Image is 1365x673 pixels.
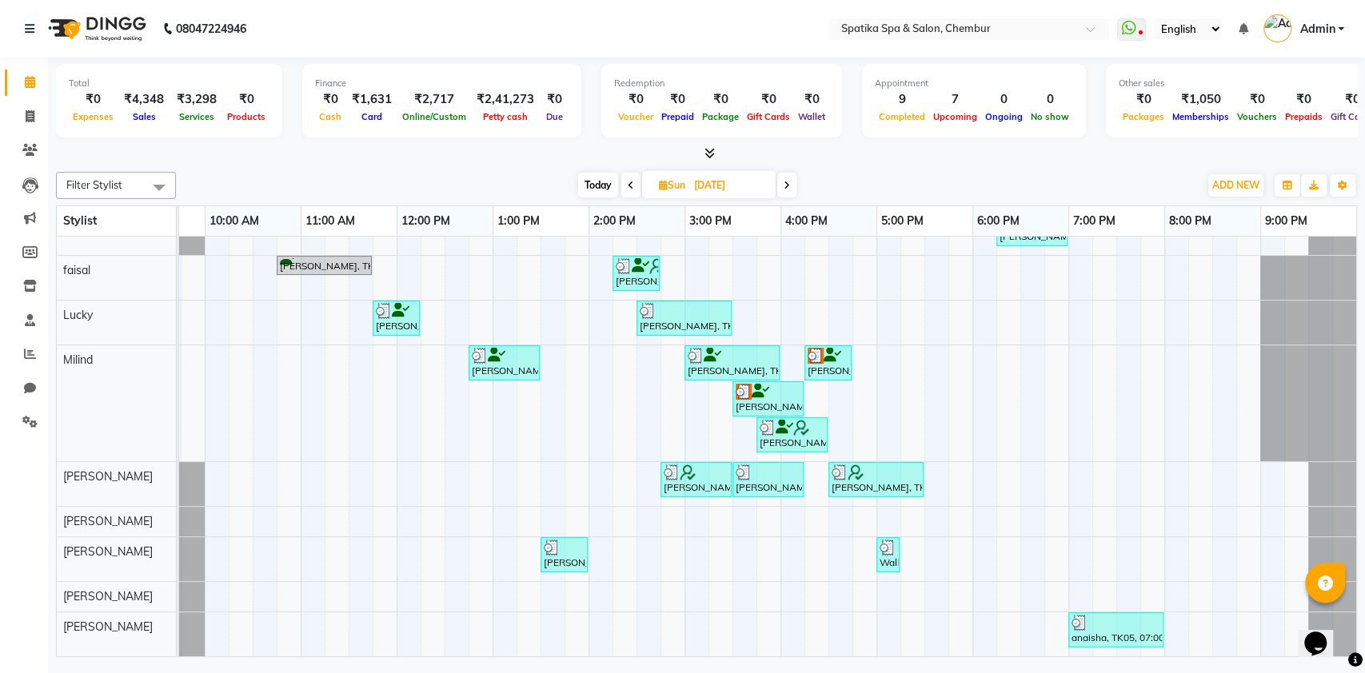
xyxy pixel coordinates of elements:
div: [PERSON_NAME], TK07, 04:30 PM-05:30 PM, Remys Face Massage 15min,Scrub Aplication,Classic Manicure [830,464,922,495]
span: Prepaid [657,111,698,122]
div: ₹0 [614,90,657,109]
div: 7 [929,90,981,109]
div: ₹0 [69,90,118,109]
div: Redemption [614,77,829,90]
div: [PERSON_NAME], TK03, 11:45 AM-12:15 PM, [DEMOGRAPHIC_DATA]-Hair Trim [374,303,418,333]
input: 2025-09-28 [689,173,769,197]
span: Today [578,173,618,197]
div: ₹0 [1233,90,1281,109]
div: [PERSON_NAME], TK07, 03:45 PM-04:30 PM, Classic Pedicure [758,420,826,450]
span: faisal [63,263,90,277]
a: 8:00 PM [1165,209,1215,233]
span: Online/Custom [398,111,470,122]
div: ₹0 [1281,90,1327,109]
span: Filter Stylist [66,178,122,191]
img: logo [41,6,150,51]
div: ₹4,348 [118,90,170,109]
a: 1:00 PM [493,209,544,233]
span: Packages [1119,111,1168,122]
span: Upcoming [929,111,981,122]
div: anaisha, TK05, 07:00 PM-08:00 PM, [DEMOGRAPHIC_DATA]-Haircuts,[DEMOGRAPHIC_DATA]-Additional Charg... [1070,615,1162,645]
div: ₹0 [743,90,794,109]
span: No show [1027,111,1073,122]
div: [PERSON_NAME], TK06, 02:15 PM-02:45 PM, [DEMOGRAPHIC_DATA]-Hair Trim [614,258,658,289]
span: Sun [655,179,689,191]
div: 0 [1027,90,1073,109]
img: Admin [1263,14,1291,42]
div: ₹0 [223,90,269,109]
a: 3:00 PM [685,209,736,233]
iframe: chat widget [1298,609,1349,657]
a: 7:00 PM [1069,209,1120,233]
div: [PERSON_NAME], TK01, 03:00 PM-04:00 PM, Classic Pedicure,Cut And File [686,348,778,378]
button: ADD NEW [1208,174,1263,197]
span: [PERSON_NAME] [63,619,153,634]
span: Vouchers [1233,111,1281,122]
span: Card [357,111,386,122]
span: Voucher [614,111,657,122]
span: Products [223,111,269,122]
div: [PERSON_NAME], TK01, 03:30 PM-04:15 PM, [GEOGRAPHIC_DATA],Eyebrows,[GEOGRAPHIC_DATA] [734,464,802,495]
div: ₹0 [657,90,698,109]
span: Wallet [794,111,829,122]
div: [PERSON_NAME], TK04, 01:30 PM-02:00 PM, Classic Manicure [542,540,586,570]
span: Stylist [63,213,97,228]
div: 0 [981,90,1027,109]
div: [PERSON_NAME], TK09, 03:30 PM-04:15 PM, Classic Pedicure [734,384,802,414]
div: 9 [875,90,929,109]
div: ₹3,298 [170,90,223,109]
div: [PERSON_NAME], TK06, 02:45 PM-03:30 PM, Peel Off Wax-Upper Lip,Peel Off Wax-Under Arms,Peel Off W... [662,464,730,495]
div: ₹2,41,273 [470,90,541,109]
span: Expenses [69,111,118,122]
b: 08047224946 [176,6,246,51]
div: ₹0 [315,90,345,109]
div: ₹0 [1119,90,1168,109]
div: Total [69,77,269,90]
span: ADD NEW [1212,179,1259,191]
a: 6:00 PM [973,209,1024,233]
span: Services [175,111,218,122]
span: Memberships [1168,111,1233,122]
a: 10:00 AM [206,209,263,233]
span: [PERSON_NAME] [63,589,153,603]
a: 11:00 AM [301,209,359,233]
div: [PERSON_NAME], TK04, 12:45 PM-01:30 PM, Classic Pedicure [470,348,538,378]
span: Completed [875,111,929,122]
span: Ongoing [981,111,1027,122]
div: ₹1,050 [1168,90,1233,109]
span: [PERSON_NAME] [63,469,153,484]
span: [PERSON_NAME] [63,514,153,528]
a: 12:00 PM [397,209,454,233]
div: ₹2,717 [398,90,470,109]
div: ₹0 [541,90,569,109]
div: [PERSON_NAME], TK09, 04:15 PM-04:45 PM, Classic Manicure [806,348,850,378]
span: Admin [1299,21,1335,38]
span: Petty cash [479,111,532,122]
div: [PERSON_NAME], TK02, 10:45 AM-11:45 AM, [DEMOGRAPHIC_DATA]-Inoa Global Color - Hair Upto Neck (In... [278,258,370,273]
span: Package [698,111,743,122]
div: ₹0 [698,90,743,109]
span: Due [542,111,567,122]
span: Gift Cards [743,111,794,122]
span: [PERSON_NAME] [63,544,153,559]
span: Milind [63,352,93,367]
a: 9:00 PM [1261,209,1311,233]
span: Prepaids [1281,111,1327,122]
a: 5:00 PM [877,209,928,233]
span: Cash [315,111,345,122]
div: Appointment [875,77,1073,90]
div: ₹1,631 [345,90,398,109]
div: Walkin F, TK08, 05:00 PM-05:15 PM, Eyebrows [878,540,898,570]
div: ₹0 [794,90,829,109]
span: Lucky [63,308,93,322]
div: Finance [315,77,569,90]
a: 4:00 PM [781,209,832,233]
div: [PERSON_NAME], TK01, 02:30 PM-03:30 PM, [DEMOGRAPHIC_DATA]-Inoa Touch Up (Up To 2 Inches) [638,303,730,333]
a: 2:00 PM [589,209,640,233]
span: Sales [129,111,160,122]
